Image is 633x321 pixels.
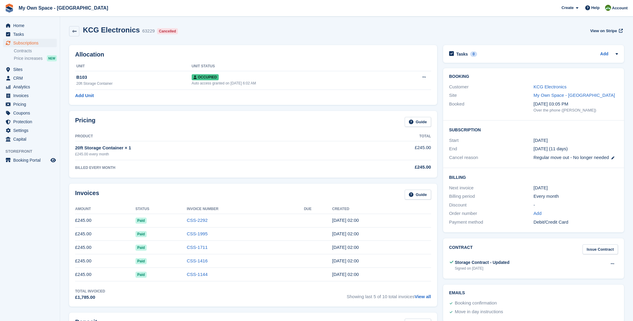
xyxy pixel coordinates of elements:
[75,145,351,151] div: 20ft Storage Container × 1
[351,132,431,141] th: Total
[75,190,99,200] h2: Invoices
[47,55,57,61] div: NEW
[13,109,49,117] span: Coupons
[455,300,497,307] div: Booking confirmation
[3,126,57,135] a: menu
[83,26,140,34] h2: KCG Electronics
[14,55,57,62] a: Price increases NEW
[470,51,477,57] div: 0
[449,210,534,217] div: Order number
[75,214,135,227] td: £245.00
[590,28,617,34] span: View on Stripe
[332,204,431,214] th: Created
[13,126,49,135] span: Settings
[304,204,332,214] th: Due
[75,241,135,254] td: £245.00
[534,84,567,89] a: KCG Electronics
[13,118,49,126] span: Protection
[75,254,135,268] td: £245.00
[14,56,43,61] span: Price increases
[75,294,105,301] div: £1,785.00
[3,135,57,143] a: menu
[76,74,192,81] div: B103
[13,74,49,82] span: CRM
[3,30,57,38] a: menu
[3,74,57,82] a: menu
[13,39,49,47] span: Subscriptions
[135,272,147,278] span: Paid
[135,204,187,214] th: Status
[13,21,49,30] span: Home
[332,258,359,263] time: 2025-04-30 01:00:07 UTC
[612,5,628,11] span: Account
[455,308,503,316] div: Move in day instructions
[13,156,49,164] span: Booking Portal
[449,74,618,79] h2: Booking
[351,164,431,171] div: £245.00
[3,21,57,30] a: menu
[449,193,534,200] div: Billing period
[456,51,468,57] h2: Tasks
[534,155,609,160] span: Regular move out - No longer needed
[449,92,534,99] div: Site
[75,132,351,141] th: Product
[332,231,359,236] time: 2025-06-30 01:00:17 UTC
[3,83,57,91] a: menu
[534,137,548,144] time: 2024-11-30 01:00:00 UTC
[332,245,359,250] time: 2025-05-30 01:00:57 UTC
[332,218,359,223] time: 2025-07-30 01:00:39 UTC
[75,51,431,58] h2: Allocation
[449,137,534,144] div: Start
[13,83,49,91] span: Analytics
[135,231,147,237] span: Paid
[449,202,534,209] div: Discount
[415,294,431,299] a: View all
[187,204,304,214] th: Invoice Number
[534,146,568,151] span: [DATE] (11 days)
[75,268,135,281] td: £245.00
[605,5,611,11] img: Keely
[13,65,49,74] span: Sites
[449,101,534,113] div: Booked
[75,204,135,214] th: Amount
[3,118,57,126] a: menu
[192,74,219,80] span: Occupied
[449,174,618,180] h2: Billing
[75,92,94,99] a: Add Unit
[449,244,473,254] h2: Contract
[534,93,615,98] a: My Own Space - [GEOGRAPHIC_DATA]
[534,101,618,108] div: [DATE] 03:05 PM
[534,202,618,209] div: -
[449,291,618,295] h2: Emails
[591,5,600,11] span: Help
[75,165,351,170] div: BILLED EVERY MONTH
[449,145,534,152] div: End
[449,154,534,161] div: Cancel reason
[534,193,618,200] div: Every month
[75,289,105,294] div: Total Invoiced
[135,245,147,251] span: Paid
[534,210,542,217] a: Add
[449,185,534,191] div: Next invoice
[561,5,574,11] span: Create
[187,218,208,223] a: CSS-2292
[13,91,49,100] span: Invoices
[13,135,49,143] span: Capital
[76,81,192,86] div: 20ft Storage Container
[135,258,147,264] span: Paid
[157,28,178,34] div: Cancelled
[192,62,392,71] th: Unit Status
[192,81,392,86] div: Auto access granted on [DATE] 6:02 AM
[583,244,618,254] a: Issue Contract
[405,190,431,200] a: Guide
[3,39,57,47] a: menu
[455,266,510,271] div: Signed on [DATE]
[135,218,147,224] span: Paid
[187,231,208,236] a: CSS-1995
[75,151,351,157] div: £245.00 every month
[3,156,57,164] a: menu
[534,107,618,113] div: Over the phone ([PERSON_NAME])
[187,258,208,263] a: CSS-1416
[13,100,49,109] span: Pricing
[75,62,192,71] th: Unit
